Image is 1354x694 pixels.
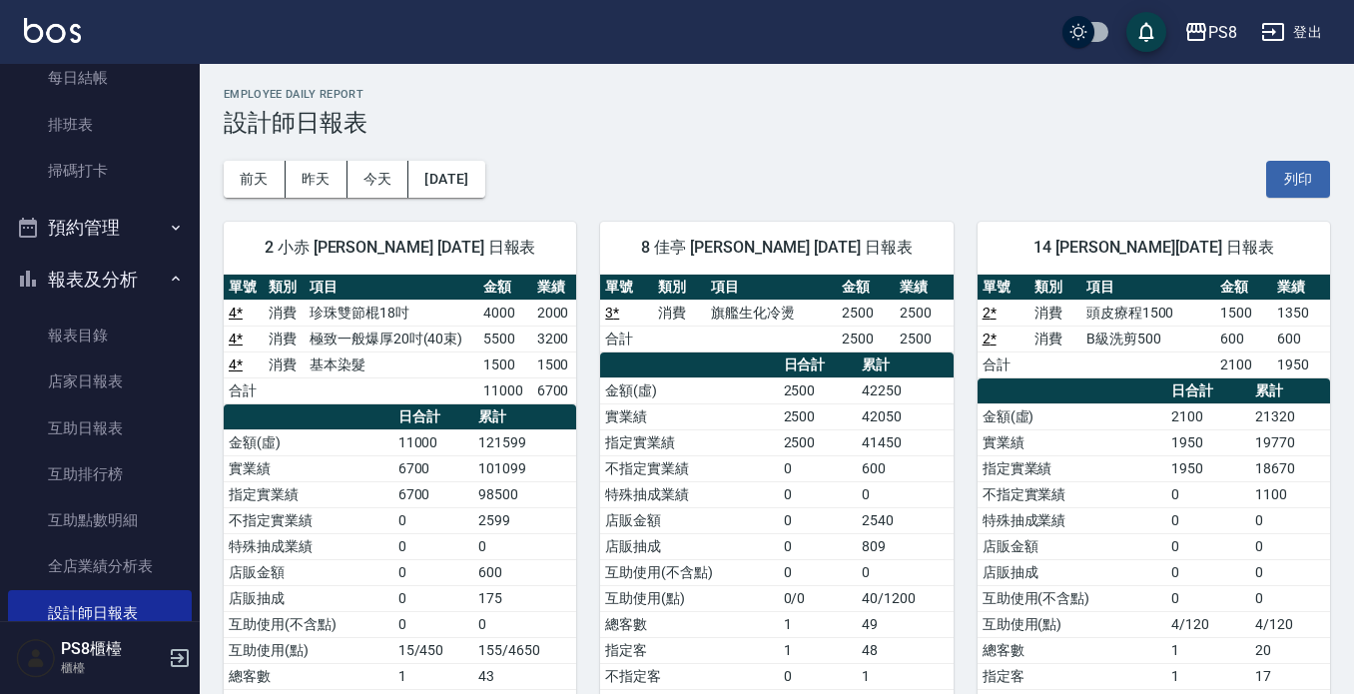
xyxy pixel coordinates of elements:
[857,533,954,559] td: 809
[857,403,954,429] td: 42050
[1166,559,1250,585] td: 0
[1166,455,1250,481] td: 1950
[393,429,473,455] td: 11000
[978,351,1029,377] td: 合計
[1029,275,1081,301] th: 類別
[224,275,264,301] th: 單號
[1166,637,1250,663] td: 1
[1250,429,1330,455] td: 19770
[1176,12,1245,53] button: PS8
[895,326,953,351] td: 2500
[779,377,858,403] td: 2500
[779,585,858,611] td: 0/0
[8,358,192,404] a: 店家日報表
[473,559,576,585] td: 600
[8,543,192,589] a: 全店業績分析表
[857,429,954,455] td: 41450
[478,326,531,351] td: 5500
[305,326,478,351] td: 極致一般爆厚20吋(40束)
[600,275,653,301] th: 單號
[393,559,473,585] td: 0
[224,559,393,585] td: 店販金額
[1250,403,1330,429] td: 21320
[224,663,393,689] td: 總客數
[857,585,954,611] td: 40/1200
[857,559,954,585] td: 0
[1166,533,1250,559] td: 0
[1166,611,1250,637] td: 4/120
[779,429,858,455] td: 2500
[473,429,576,455] td: 121599
[779,663,858,689] td: 0
[473,663,576,689] td: 43
[478,300,531,326] td: 4000
[8,497,192,543] a: 互助點數明細
[1166,378,1250,404] th: 日合計
[224,161,286,198] button: 前天
[1166,507,1250,533] td: 0
[978,637,1167,663] td: 總客數
[1081,275,1215,301] th: 項目
[8,55,192,101] a: 每日結帳
[779,481,858,507] td: 0
[473,585,576,611] td: 175
[978,275,1029,301] th: 單號
[600,637,778,663] td: 指定客
[224,109,1330,137] h3: 設計師日報表
[478,351,531,377] td: 1500
[837,300,895,326] td: 2500
[473,533,576,559] td: 0
[224,611,393,637] td: 互助使用(不含點)
[600,585,778,611] td: 互助使用(點)
[305,351,478,377] td: 基本染髮
[978,481,1167,507] td: 不指定實業績
[532,275,577,301] th: 業績
[224,88,1330,101] h2: Employee Daily Report
[779,507,858,533] td: 0
[8,202,192,254] button: 預約管理
[532,377,577,403] td: 6700
[978,403,1167,429] td: 金額(虛)
[600,326,653,351] td: 合計
[1081,300,1215,326] td: 頭皮療程1500
[653,300,706,326] td: 消費
[600,455,778,481] td: 不指定實業績
[600,429,778,455] td: 指定實業績
[1126,12,1166,52] button: save
[532,300,577,326] td: 2000
[779,559,858,585] td: 0
[857,507,954,533] td: 2540
[224,275,576,404] table: a dense table
[978,429,1167,455] td: 實業績
[473,404,576,430] th: 累計
[1029,326,1081,351] td: 消費
[1215,300,1272,326] td: 1500
[1215,326,1272,351] td: 600
[978,585,1167,611] td: 互助使用(不含點)
[624,238,929,258] span: 8 佳亭 [PERSON_NAME] [DATE] 日報表
[61,639,163,659] h5: PS8櫃檯
[264,351,304,377] td: 消費
[305,300,478,326] td: 珍珠雙節棍18吋
[837,275,895,301] th: 金額
[978,663,1167,689] td: 指定客
[264,300,304,326] td: 消費
[1166,429,1250,455] td: 1950
[1250,378,1330,404] th: 累計
[393,533,473,559] td: 0
[224,481,393,507] td: 指定實業績
[305,275,478,301] th: 項目
[1250,585,1330,611] td: 0
[248,238,552,258] span: 2 小赤 [PERSON_NAME] [DATE] 日報表
[61,659,163,677] p: 櫃檯
[600,507,778,533] td: 店販金額
[600,481,778,507] td: 特殊抽成業績
[653,275,706,301] th: 類別
[779,403,858,429] td: 2500
[706,300,837,326] td: 旗艦生化冷燙
[393,455,473,481] td: 6700
[706,275,837,301] th: 項目
[532,326,577,351] td: 3200
[393,481,473,507] td: 6700
[857,637,954,663] td: 48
